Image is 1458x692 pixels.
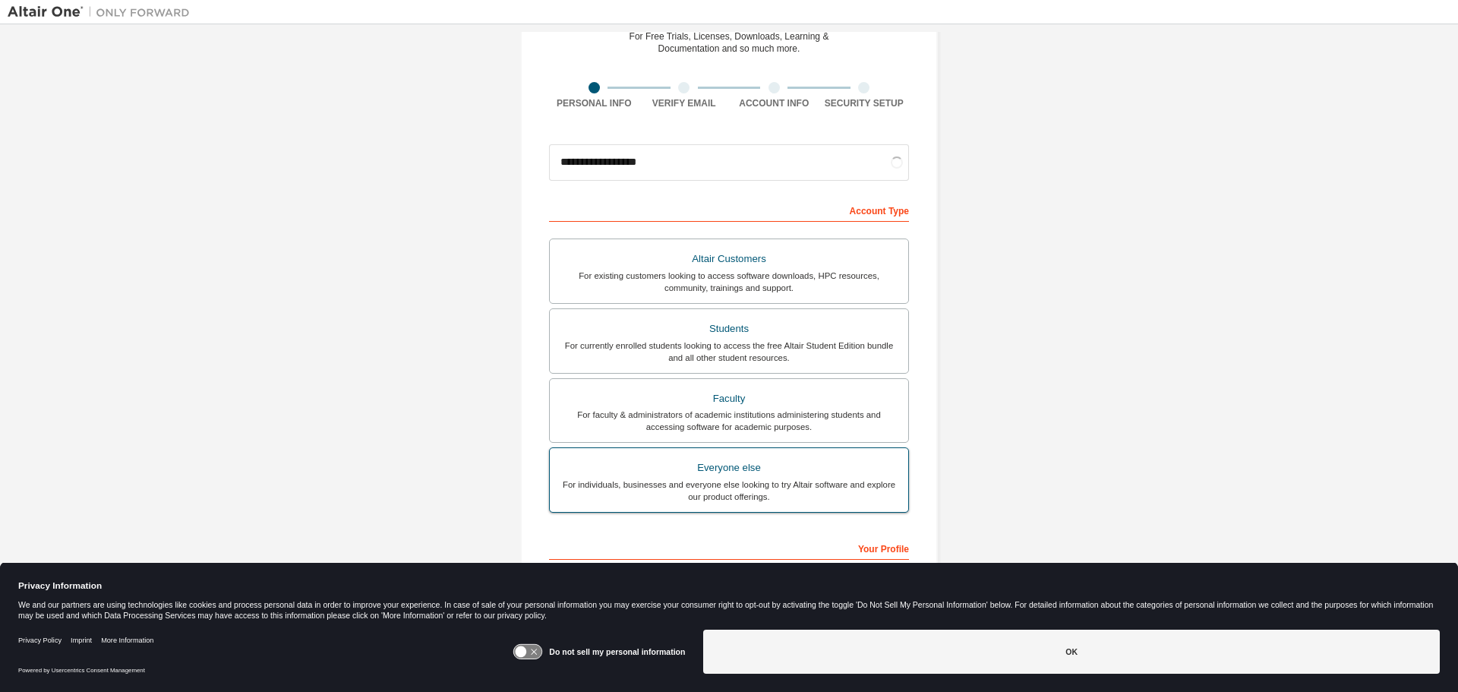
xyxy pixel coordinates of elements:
[549,536,909,560] div: Your Profile
[729,97,819,109] div: Account Info
[559,409,899,433] div: For faculty & administrators of academic institutions administering students and accessing softwa...
[559,248,899,270] div: Altair Customers
[559,479,899,503] div: For individuals, businesses and everyone else looking to try Altair software and explore our prod...
[559,457,899,479] div: Everyone else
[8,5,197,20] img: Altair One
[630,30,829,55] div: For Free Trials, Licenses, Downloads, Learning & Documentation and so much more.
[549,197,909,222] div: Account Type
[559,388,899,409] div: Faculty
[559,270,899,294] div: For existing customers looking to access software downloads, HPC resources, community, trainings ...
[639,97,730,109] div: Verify Email
[549,97,639,109] div: Personal Info
[819,97,910,109] div: Security Setup
[559,340,899,364] div: For currently enrolled students looking to access the free Altair Student Edition bundle and all ...
[559,318,899,340] div: Students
